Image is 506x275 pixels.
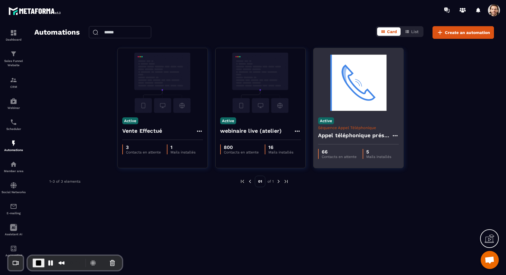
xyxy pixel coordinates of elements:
img: prev [240,179,245,184]
img: automation-background [318,53,399,113]
p: Contacts en attente [126,150,161,154]
img: automation-background [220,53,301,113]
img: automation-background [122,53,203,113]
h4: Appel téléphonique présence [318,131,392,140]
img: automations [10,140,17,147]
span: Create an automation [445,29,490,36]
p: Social Networks [2,190,26,194]
a: automationsautomationsAutomations [2,135,26,156]
p: 16 [268,144,293,150]
a: social-networksocial-networkSocial Networks [2,177,26,198]
img: automations [10,161,17,168]
img: next [276,179,281,184]
p: Active [220,117,236,124]
h2: Automations [34,26,80,39]
a: emailemailE-mailing [2,198,26,219]
img: accountant [10,245,17,252]
img: formation [10,50,17,57]
img: social-network [10,182,17,189]
p: Automations [2,148,26,152]
img: automations [10,97,17,105]
p: of 1 [267,179,274,184]
img: prev [247,179,253,184]
p: Séquence Appel Téléphonique [318,125,399,130]
img: scheduler [10,119,17,126]
p: Scheduler [2,127,26,131]
p: Dashboard [2,38,26,41]
img: logo [8,5,63,17]
img: formation [10,76,17,84]
button: Create an automation [433,26,494,39]
p: 5 [366,149,391,155]
p: Webinar [2,106,26,110]
p: Assistant AI [2,233,26,236]
div: Ouvrir le chat [481,251,499,269]
a: formationformationCRM [2,72,26,93]
p: 1 [170,144,195,150]
a: automationsautomationsMember area [2,156,26,177]
img: next [283,179,289,184]
p: Contacts en attente [224,150,259,154]
button: Card [377,27,401,36]
h4: Vente Effectué [122,127,162,135]
p: Member area [2,169,26,173]
p: Active [318,117,334,124]
img: email [10,203,17,210]
p: CRM [2,85,26,88]
p: Mails installés [268,150,293,154]
button: List [401,27,422,36]
p: E-mailing [2,212,26,215]
h4: webinaire live (atelier) [220,127,282,135]
a: formationformationDashboard [2,25,26,46]
a: schedulerschedulerScheduler [2,114,26,135]
span: Card [387,29,397,34]
p: Mails installés [170,150,195,154]
p: 1-3 of 3 elements [49,179,80,184]
p: 01 [255,176,265,187]
a: automationsautomationsWebinar [2,93,26,114]
a: formationformationSales Funnel Website [2,46,26,72]
p: Accounting [2,254,26,257]
p: Contacts en attente [322,155,357,159]
p: 3 [126,144,161,150]
p: 66 [322,149,357,155]
p: 800 [224,144,259,150]
p: Sales Funnel Website [2,59,26,67]
span: List [411,29,419,34]
img: formation [10,29,17,36]
a: Assistant AI [2,219,26,240]
p: Active [122,117,138,124]
p: Mails installés [366,155,391,159]
a: accountantaccountantAccounting [2,240,26,261]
